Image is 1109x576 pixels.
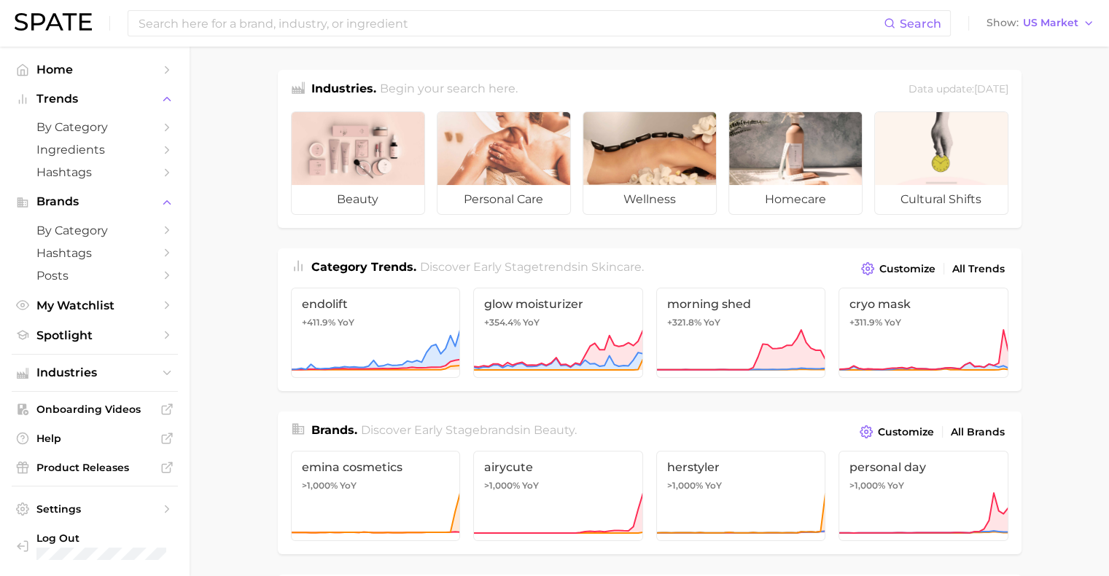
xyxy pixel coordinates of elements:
span: wellness [583,185,716,214]
a: morning shed+321.8% YoY [656,288,826,378]
span: emina cosmetics [302,460,450,474]
a: Spotlight [12,324,178,347]
a: Ingredients [12,138,178,161]
a: Log out. Currently logged in with e-mail ltal@gattefossecorp.com. [12,527,178,564]
span: skincare [591,260,642,274]
span: >1,000% [484,480,520,491]
a: homecare [728,111,863,215]
span: Brands . [311,423,357,437]
span: Posts [36,269,153,283]
span: Help [36,432,153,445]
span: +354.4% [484,317,521,328]
span: Discover Early Stage brands in . [361,423,577,437]
span: YoY [705,480,722,492]
a: wellness [583,111,717,215]
span: +411.9% [302,317,335,328]
span: Trends [36,92,153,106]
span: YoY [523,317,540,328]
a: beauty [291,111,425,215]
span: Log Out [36,532,166,545]
span: YoY [704,317,720,328]
button: Brands [12,191,178,213]
button: Trends [12,88,178,110]
span: >1,000% [302,480,338,491]
span: YoY [884,317,901,328]
span: US Market [1023,19,1078,27]
span: Ingredients [36,143,153,157]
a: airycute>1,000% YoY [473,451,643,541]
button: Customize [856,422,937,442]
span: Hashtags [36,165,153,179]
span: Brands [36,195,153,208]
span: YoY [887,480,904,492]
span: beauty [292,185,424,214]
span: >1,000% [667,480,703,491]
a: personal day>1,000% YoY [838,451,1008,541]
span: Hashtags [36,246,153,260]
button: Customize [857,259,938,279]
span: YoY [338,317,354,328]
span: Spotlight [36,328,153,342]
a: Product Releases [12,457,178,478]
div: Data update: [DATE] [908,80,1008,100]
span: Show [987,19,1019,27]
a: All Brands [947,422,1008,442]
span: beauty [534,423,575,437]
a: endolift+411.9% YoY [291,288,461,378]
span: herstyler [667,460,815,474]
span: All Trends [952,263,1005,275]
span: Discover Early Stage trends in . [420,260,644,274]
span: glow moisturizer [484,297,632,311]
span: morning shed [667,297,815,311]
a: cryo mask+311.9% YoY [838,288,1008,378]
a: Posts [12,264,178,287]
span: +311.9% [849,317,882,328]
span: Industries [36,366,153,379]
span: homecare [729,185,862,214]
span: YoY [522,480,539,492]
span: Settings [36,502,153,516]
span: cultural shifts [875,185,1008,214]
a: personal care [437,111,571,215]
input: Search here for a brand, industry, or ingredient [137,11,884,36]
a: My Watchlist [12,294,178,317]
a: Help [12,427,178,449]
span: by Category [36,120,153,134]
a: by Category [12,219,178,242]
span: by Category [36,224,153,237]
a: Home [12,58,178,81]
span: Home [36,63,153,76]
a: cultural shifts [874,111,1008,215]
span: endolift [302,297,450,311]
span: +321.8% [667,317,701,328]
span: Customize [879,263,935,275]
a: Settings [12,498,178,520]
span: airycute [484,460,632,474]
button: ShowUS Market [983,14,1098,33]
span: personal care [437,185,570,214]
a: All Trends [949,259,1008,279]
span: Category Trends . [311,260,416,274]
a: glow moisturizer+354.4% YoY [473,288,643,378]
span: All Brands [951,426,1005,438]
a: Onboarding Videos [12,398,178,420]
a: herstyler>1,000% YoY [656,451,826,541]
a: Hashtags [12,242,178,264]
span: >1,000% [849,480,885,491]
span: Search [900,17,941,31]
span: personal day [849,460,997,474]
span: My Watchlist [36,299,153,312]
a: emina cosmetics>1,000% YoY [291,451,461,541]
a: Hashtags [12,161,178,184]
img: SPATE [15,13,92,31]
h1: Industries. [311,80,376,100]
span: cryo mask [849,297,997,311]
h2: Begin your search here. [380,80,518,100]
span: Onboarding Videos [36,403,153,416]
span: Product Releases [36,461,153,474]
a: by Category [12,116,178,138]
span: YoY [340,480,357,492]
span: Customize [878,426,934,438]
button: Industries [12,362,178,384]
